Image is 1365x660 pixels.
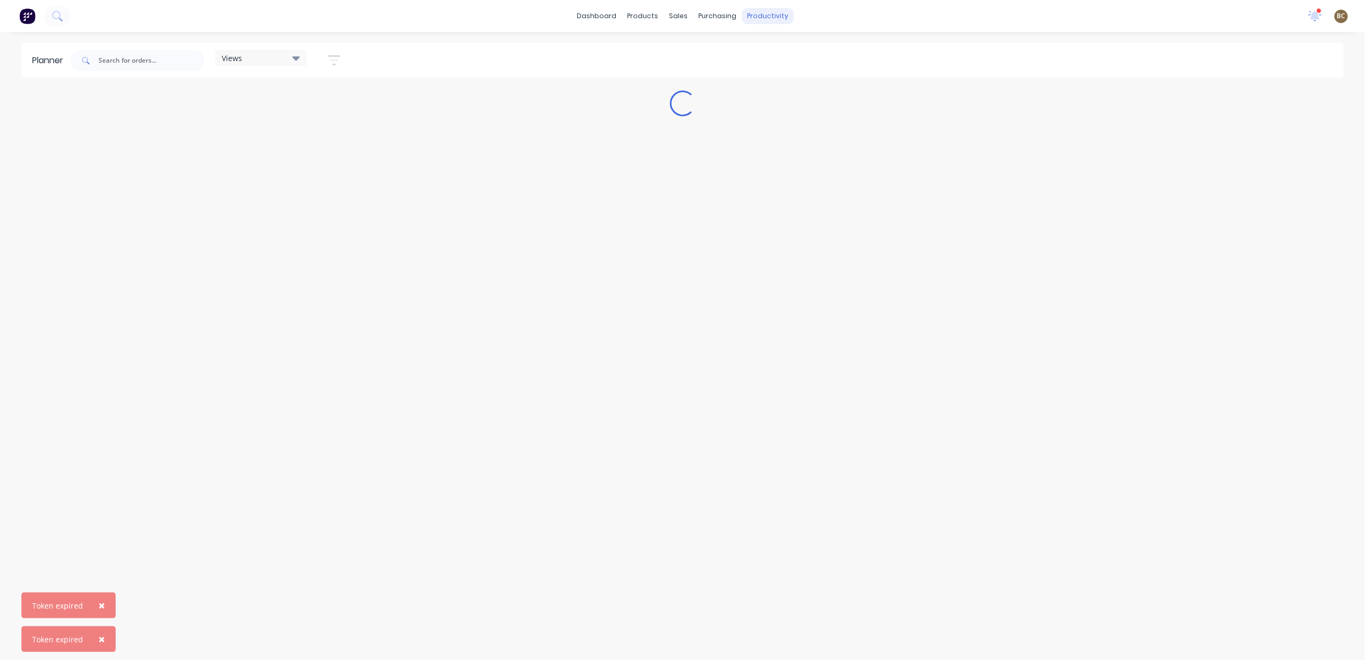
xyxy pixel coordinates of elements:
[622,8,663,24] div: products
[663,8,693,24] div: sales
[32,54,69,67] div: Planner
[19,8,35,24] img: Factory
[693,8,742,24] div: purchasing
[742,8,794,24] div: productivity
[222,52,242,64] span: Views
[32,634,83,645] div: Token expired
[88,592,116,618] button: Close
[99,598,105,613] span: ×
[99,632,105,647] span: ×
[32,600,83,611] div: Token expired
[88,626,116,652] button: Close
[1337,11,1346,21] span: BC
[99,50,205,71] input: Search for orders...
[571,8,622,24] a: dashboard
